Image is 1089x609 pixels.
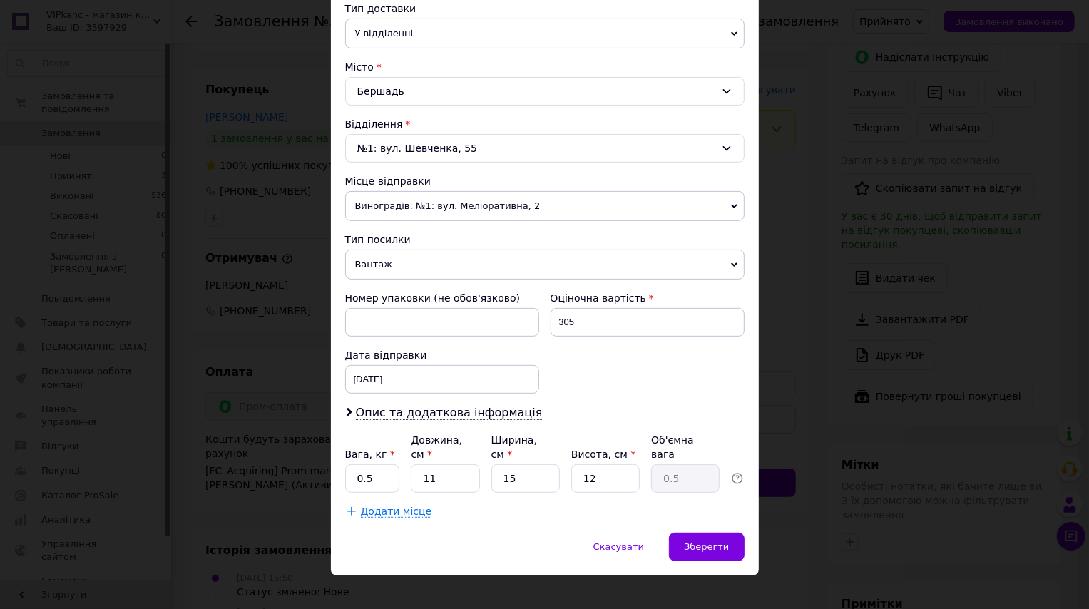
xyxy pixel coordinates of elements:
div: Об'ємна вага [651,433,720,461]
span: Опис та додаткова інформація [356,406,543,420]
span: Тип посилки [345,234,411,245]
div: Номер упаковки (не обов'язково) [345,291,539,305]
div: Оціночна вартість [551,291,745,305]
span: Тип доставки [345,3,416,14]
span: Місце відправки [345,175,431,187]
label: Висота, см [571,449,635,460]
span: Додати місце [361,506,432,518]
span: У відділенні [345,19,745,48]
label: Довжина, см [411,434,462,460]
label: Ширина, см [491,434,537,460]
span: Виноградів: №1: вул. Меліоративна, 2 [345,191,745,221]
div: Бершадь [345,77,745,106]
div: Дата відправки [345,348,539,362]
span: Зберегти [684,541,729,552]
div: Місто [345,60,745,74]
div: №1: вул. Шевченка, 55 [345,134,745,163]
span: Вантаж [345,250,745,280]
label: Вага, кг [345,449,395,460]
span: Скасувати [593,541,644,552]
div: Відділення [345,117,745,131]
